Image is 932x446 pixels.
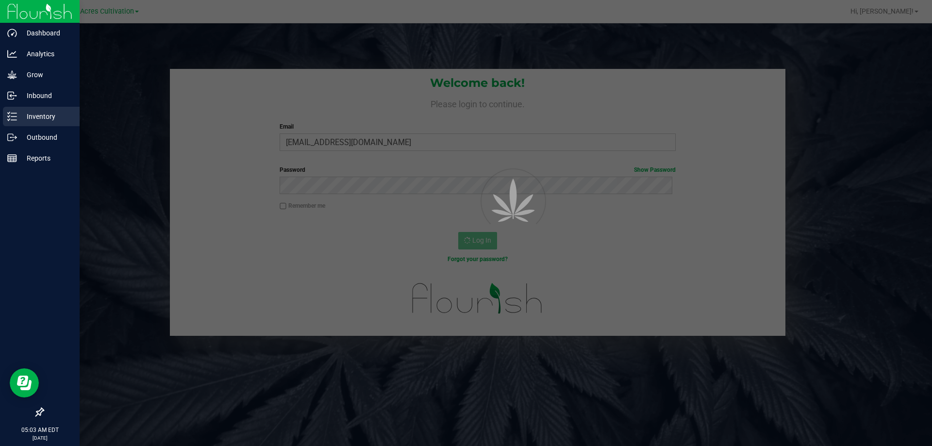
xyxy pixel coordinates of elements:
[7,91,17,100] inline-svg: Inbound
[17,90,75,101] p: Inbound
[17,27,75,39] p: Dashboard
[17,48,75,60] p: Analytics
[17,111,75,122] p: Inventory
[7,153,17,163] inline-svg: Reports
[7,28,17,38] inline-svg: Dashboard
[7,132,17,142] inline-svg: Outbound
[17,152,75,164] p: Reports
[10,368,39,397] iframe: Resource center
[7,70,17,80] inline-svg: Grow
[17,69,75,81] p: Grow
[17,132,75,143] p: Outbound
[7,49,17,59] inline-svg: Analytics
[4,434,75,442] p: [DATE]
[7,112,17,121] inline-svg: Inventory
[4,426,75,434] p: 05:03 AM EDT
